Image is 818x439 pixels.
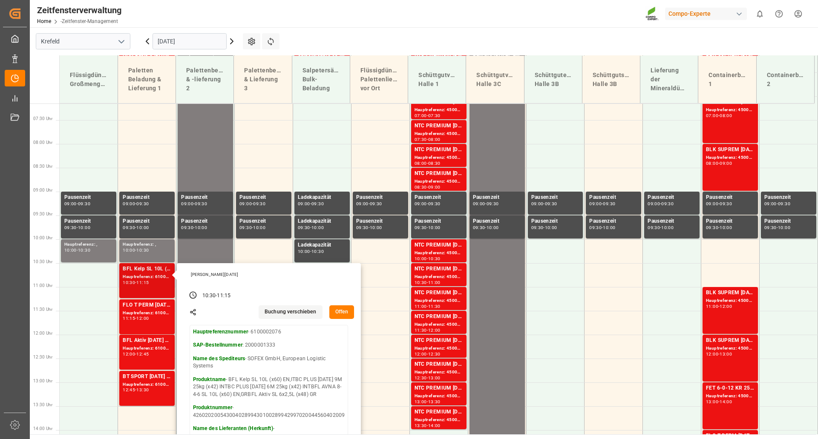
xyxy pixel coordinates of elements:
[706,337,809,343] font: BLK SUPREM [DATE] 25KG (x42) INT MTO
[369,201,370,207] font: -
[718,113,720,118] font: -
[485,201,486,207] font: -
[33,355,52,359] font: 12:30 Uhr
[64,194,91,200] font: Pausenzeit
[651,67,725,92] font: Lieferung der Mineraldüngerproduktion
[64,201,77,207] font: 09:00
[709,72,766,87] font: Containerbeladung 1
[415,346,503,350] font: Hauptreferenz: 4500000993, 2000001025
[648,218,674,224] font: Pausenzeit
[415,393,503,398] font: Hauptreferenz: 4500000989, 2000001025
[415,385,500,391] font: NTC PREMIUM [DATE]+3+TE BULK
[33,331,52,336] font: 12:00 Uhr
[193,356,326,369] font: - SOFEX GmbH, European Logistic Systems
[415,290,500,296] font: NTC PREMIUM [DATE]+3+TE BULK
[428,225,441,230] font: 10:00
[135,351,136,357] font: -
[244,67,298,92] font: Palettenbeladung & Lieferung 3
[415,280,427,285] font: 10:30
[718,399,720,405] font: -
[123,373,493,379] font: BT SPORT [DATE] 25%UH 3M 25kg (x40) INTBFL 10-4-7 SL (KABRI Rw) 1000L IBCBLK PREMIUM [DATE]+3+TE ...
[239,225,252,230] font: 09:30
[369,225,370,230] font: -
[415,155,503,160] font: Hauptreferenz: 4500000994, 2000001025
[415,399,427,405] font: 13:00
[311,249,324,254] font: 10:30
[428,184,441,190] font: 09:00
[427,225,428,230] font: -
[603,225,615,230] font: 10:00
[593,72,669,87] font: Schüttgutschiffentladung Halle 3B
[706,304,718,309] font: 11:00
[193,376,226,382] font: Produktname
[193,201,195,207] font: -
[239,194,266,200] font: Pausenzeit
[543,201,544,207] font: -
[252,225,253,230] font: -
[216,293,217,298] font: -
[259,305,323,319] button: Buchung verschieben
[706,346,794,350] font: Hauptreferenz: 4500000623, 2000000565
[298,218,331,224] font: Ladekapazität
[193,425,273,431] font: Name des Lieferanten (Herkunft)
[427,375,428,381] font: -
[415,250,503,255] font: Hauptreferenz: 4500000990, 2000001025
[706,399,718,405] font: 13:00
[720,304,732,309] font: 12:00
[706,113,718,118] font: 07:00
[186,67,240,92] font: Palettenbeladung & -lieferung 2
[485,225,486,230] font: -
[427,423,428,428] font: -
[33,235,52,240] font: 10:00 Uhr
[718,304,720,309] font: -
[718,161,720,166] font: -
[645,6,659,21] img: Screenshot%202023-09-29%20at%2010.02.21.png_1712312052.png
[33,188,52,192] font: 09:00 Uhr
[123,274,211,279] font: Hauptreferenz: 6100002076, 2000001333
[473,201,485,207] font: 09:00
[545,225,557,230] font: 10:00
[589,225,602,230] font: 09:30
[415,225,427,230] font: 09:30
[360,67,413,92] font: Flüssigdünger-Palettenlieferung vor Ort
[123,337,464,343] font: BFL Aktiv [DATE] SL 1000L IBC MTOBFL KELP BIO SL (2024) 10L (x60) ES,PTBFL KELP BIO SL (2024) 800...
[193,225,195,230] font: -
[78,247,90,253] font: 10:30
[720,113,732,118] font: 08:00
[415,351,427,357] font: 12:00
[706,351,718,357] font: 12:00
[181,194,208,200] font: Pausenzeit
[415,337,500,343] font: NTC PREMIUM [DATE]+3+TE BULK
[543,225,544,230] font: -
[487,225,499,230] font: 10:00
[428,113,441,118] font: 07:30
[64,218,91,224] font: Pausenzeit
[415,201,427,207] font: 09:00
[750,4,769,23] button: 0 neue Benachrichtigungen anzeigen
[415,113,427,118] font: 07:00
[777,225,778,230] font: -
[310,249,311,254] font: -
[764,225,777,230] font: 09:30
[531,225,544,230] font: 09:30
[193,342,242,348] font: SAP-Bestellnummer
[531,218,558,224] font: Pausenzeit
[428,327,441,333] font: 12:00
[136,247,149,253] font: 10:30
[33,140,52,145] font: 08:00 Uhr
[531,201,544,207] font: 09:00
[123,316,135,321] font: 11:15
[720,201,732,207] font: 09:30
[415,298,503,303] font: Hauptreferenz: 4500001001, 2000001025
[427,201,428,207] font: -
[720,351,732,357] font: 13:00
[135,280,136,285] font: -
[33,259,52,264] font: 10:30 Uhr
[415,266,500,272] font: NTC PREMIUM [DATE]+3+TE BULK
[427,113,428,118] font: -
[660,201,661,207] font: -
[123,280,135,285] font: 10:30
[78,201,90,207] font: 09:30
[136,225,149,230] font: 10:00
[427,327,428,333] font: -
